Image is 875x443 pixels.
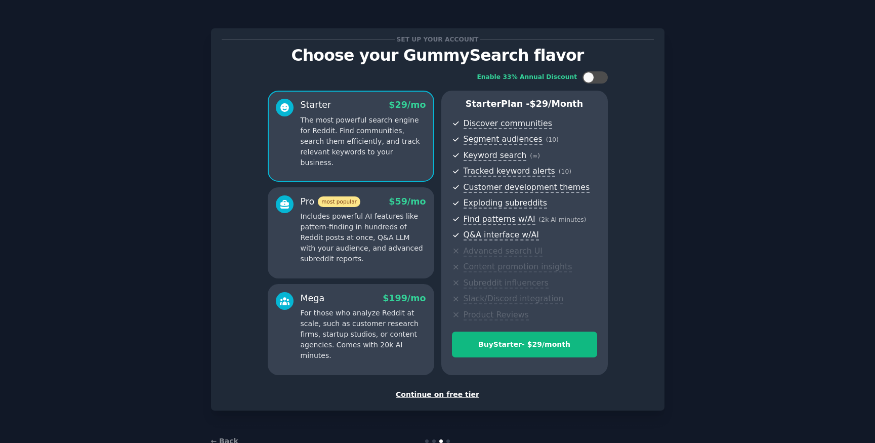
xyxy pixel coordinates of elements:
span: $ 29 /month [530,99,584,109]
span: $ 199 /mo [383,293,426,303]
p: Starter Plan - [452,98,597,110]
span: Tracked keyword alerts [464,166,555,177]
p: The most powerful search engine for Reddit. Find communities, search them efficiently, and track ... [301,115,426,168]
p: For those who analyze Reddit at scale, such as customer research firms, startup studios, or conte... [301,308,426,361]
span: Subreddit influencers [464,278,549,289]
span: Exploding subreddits [464,198,547,209]
button: BuyStarter- $29/month [452,332,597,357]
span: Find patterns w/AI [464,214,535,225]
span: ( 10 ) [546,136,559,143]
span: Slack/Discord integration [464,294,564,304]
span: Segment audiences [464,134,543,145]
span: Set up your account [395,34,480,45]
span: Keyword search [464,150,527,161]
span: $ 29 /mo [389,100,426,110]
span: most popular [318,196,360,207]
span: $ 59 /mo [389,196,426,207]
span: ( 10 ) [559,168,571,175]
div: Starter [301,99,331,111]
div: Buy Starter - $ 29 /month [452,339,597,350]
div: Mega [301,292,325,305]
p: Includes powerful AI features like pattern-finding in hundreds of Reddit posts at once, Q&A LLM w... [301,211,426,264]
div: Continue on free tier [222,389,654,400]
span: ( 2k AI minutes ) [539,216,587,223]
span: Customer development themes [464,182,590,193]
span: Advanced search UI [464,246,543,257]
p: Choose your GummySearch flavor [222,47,654,64]
span: Product Reviews [464,310,529,320]
span: ( ∞ ) [530,152,540,159]
span: Q&A interface w/AI [464,230,539,240]
div: Enable 33% Annual Discount [477,73,577,82]
div: Pro [301,195,360,208]
span: Content promotion insights [464,262,572,272]
span: Discover communities [464,118,552,129]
